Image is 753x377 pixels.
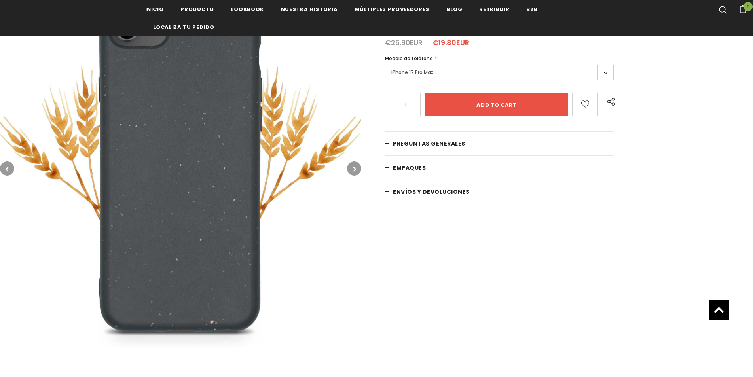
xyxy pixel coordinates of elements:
label: iPhone 17 Pro Max [385,65,614,80]
span: Inicio [145,6,164,13]
span: Nuestra Historia [281,6,338,13]
span: múltiples proveedores [355,6,429,13]
a: Localiza tu pedido [153,18,214,36]
span: Localiza tu pedido [153,23,214,31]
span: Producto [180,6,214,13]
span: €26.90EUR [385,38,423,47]
span: Blog [446,6,463,13]
span: 0 [744,2,753,11]
span: Retribuir [479,6,509,13]
a: Envíos y devoluciones [385,180,614,204]
a: Preguntas generales [385,132,614,155]
span: Preguntas generales [393,140,465,148]
span: EMPAQUES [393,164,426,172]
span: Envíos y devoluciones [393,188,470,196]
input: Add to cart [425,93,568,116]
a: 0 [733,4,753,13]
span: B2B [526,6,537,13]
a: EMPAQUES [385,156,614,180]
span: Modelo de teléfono [385,55,433,62]
span: Lookbook [231,6,264,13]
span: €19.80EUR [432,38,469,47]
